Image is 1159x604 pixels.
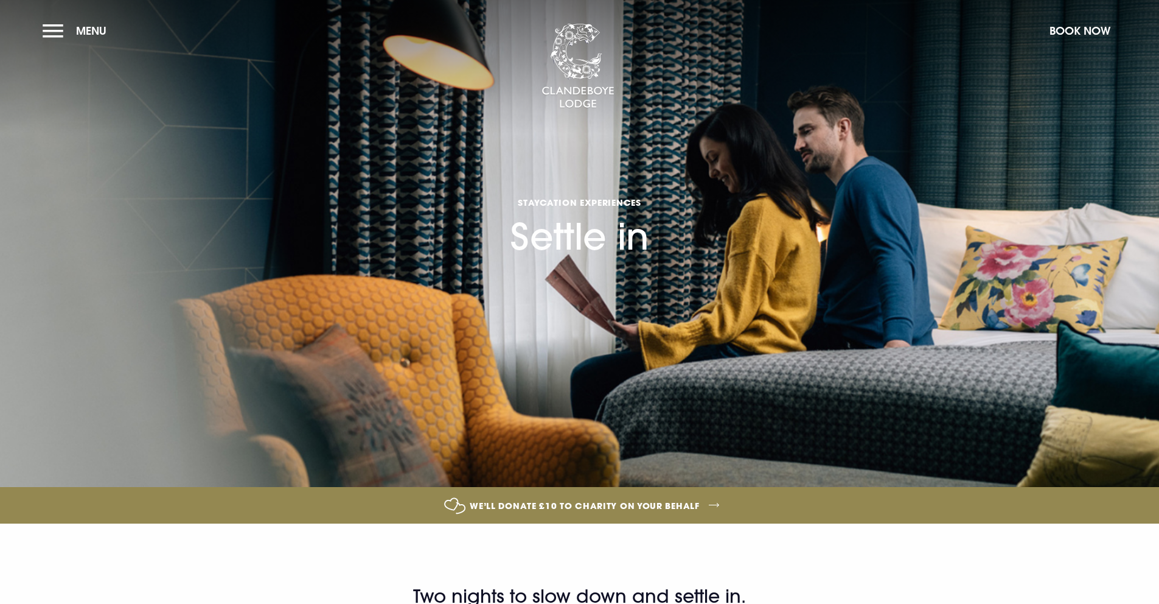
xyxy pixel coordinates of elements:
[541,24,614,109] img: Clandeboye Lodge
[1043,18,1116,44] button: Book Now
[43,18,113,44] button: Menu
[510,197,649,208] span: Staycation Experiences
[510,122,649,258] h1: Settle in
[76,24,106,38] span: Menu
